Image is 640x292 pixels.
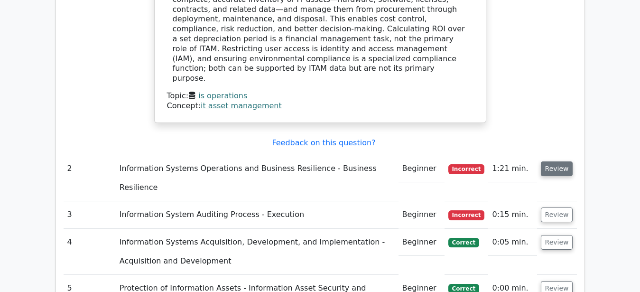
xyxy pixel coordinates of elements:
td: 1:21 min. [488,155,537,182]
span: Correct [448,238,479,247]
span: Incorrect [448,210,485,220]
div: Topic: [167,91,473,101]
td: 3 [64,201,116,228]
a: Feedback on this question? [272,138,375,147]
td: Beginner [399,201,445,228]
button: Review [541,161,573,176]
td: 4 [64,229,116,275]
td: 0:15 min. [488,201,537,228]
button: Review [541,207,573,222]
td: Beginner [399,155,445,182]
a: it asset management [201,101,282,110]
button: Review [541,235,573,250]
td: 0:05 min. [488,229,537,256]
td: Information System Auditing Process - Execution [116,201,399,228]
td: 2 [64,155,116,201]
a: is operations [198,91,247,100]
td: Information Systems Acquisition, Development, and Implementation - Acquisition and Development [116,229,399,275]
td: Information Systems Operations and Business Resilience - Business Resilience [116,155,399,201]
td: Beginner [399,229,445,256]
div: Concept: [167,101,473,111]
span: Incorrect [448,164,485,174]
